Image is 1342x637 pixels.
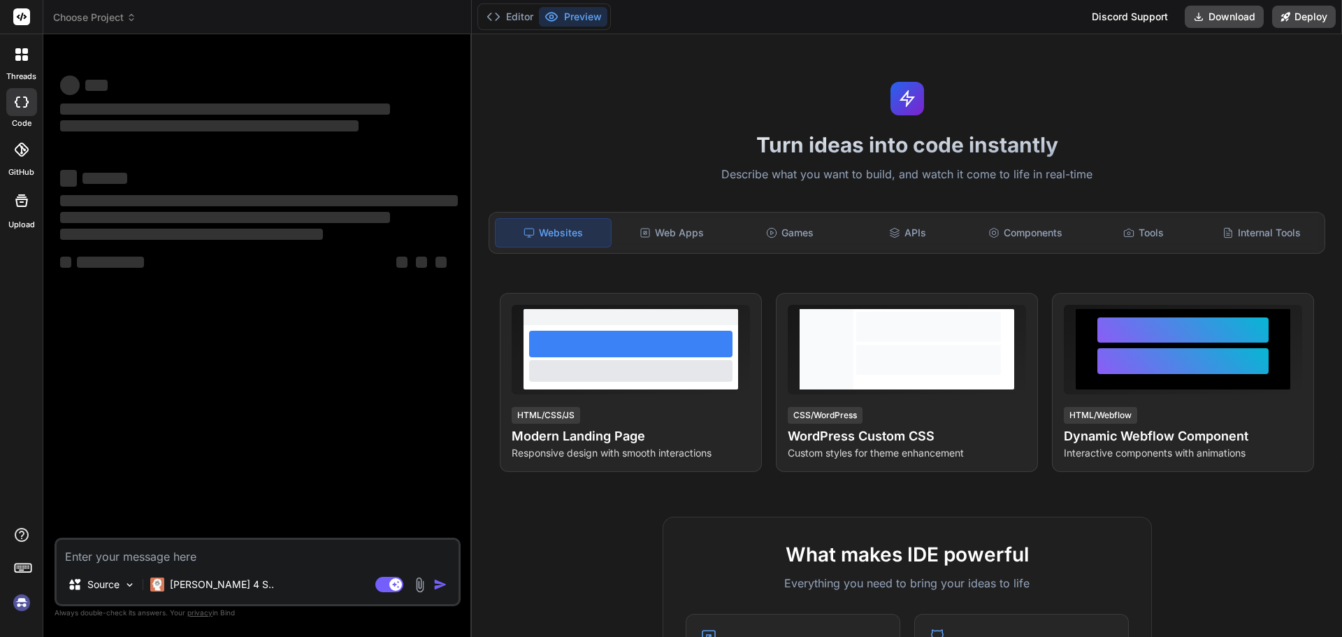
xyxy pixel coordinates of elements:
[416,257,427,268] span: ‌
[60,170,77,187] span: ‌
[60,103,390,115] span: ‌
[495,218,612,248] div: Websites
[788,427,1026,446] h4: WordPress Custom CSS
[87,578,120,592] p: Source
[60,229,323,240] span: ‌
[53,10,136,24] span: Choose Project
[187,608,212,617] span: privacy
[1204,218,1319,248] div: Internal Tools
[10,591,34,615] img: signin
[1272,6,1336,28] button: Deploy
[60,76,80,95] span: ‌
[480,132,1334,157] h1: Turn ideas into code instantly
[85,80,108,91] span: ‌
[1064,446,1302,460] p: Interactive components with animations
[686,540,1129,569] h2: What makes IDE powerful
[788,446,1026,460] p: Custom styles for theme enhancement
[412,577,428,593] img: attachment
[60,120,359,131] span: ‌
[539,7,607,27] button: Preview
[82,173,127,184] span: ‌
[6,71,36,83] label: threads
[512,427,750,446] h4: Modern Landing Page
[396,257,407,268] span: ‌
[8,166,34,178] label: GitHub
[1064,427,1302,446] h4: Dynamic Webflow Component
[60,212,390,223] span: ‌
[60,195,458,206] span: ‌
[170,578,274,592] p: [PERSON_NAME] 4 S..
[850,218,965,248] div: APIs
[12,117,31,129] label: code
[433,578,447,592] img: icon
[1064,407,1137,424] div: HTML/Webflow
[60,257,71,268] span: ‌
[77,257,144,268] span: ‌
[1083,6,1176,28] div: Discord Support
[686,575,1129,592] p: Everything you need to bring your ideas to life
[512,446,750,460] p: Responsive design with smooth interactions
[788,407,863,424] div: CSS/WordPress
[481,7,539,27] button: Editor
[150,578,164,592] img: Claude 4 Sonnet
[968,218,1083,248] div: Components
[55,606,461,620] p: Always double-check its answers. Your in Bind
[614,218,730,248] div: Web Apps
[1086,218,1202,248] div: Tools
[435,257,447,268] span: ‌
[733,218,848,248] div: Games
[8,219,35,231] label: Upload
[1185,6,1264,28] button: Download
[512,407,580,424] div: HTML/CSS/JS
[124,579,136,591] img: Pick Models
[480,166,1334,184] p: Describe what you want to build, and watch it come to life in real-time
